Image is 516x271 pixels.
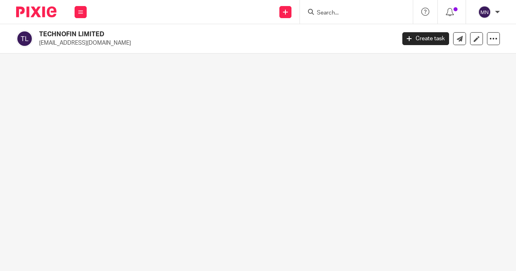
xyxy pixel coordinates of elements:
[316,10,389,17] input: Search
[16,30,33,47] img: svg%3E
[39,39,390,47] p: [EMAIL_ADDRESS][DOMAIN_NAME]
[402,32,449,45] a: Create task
[478,6,491,19] img: svg%3E
[39,30,320,39] h2: TECHNOFIN LIMITED
[16,6,56,17] img: Pixie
